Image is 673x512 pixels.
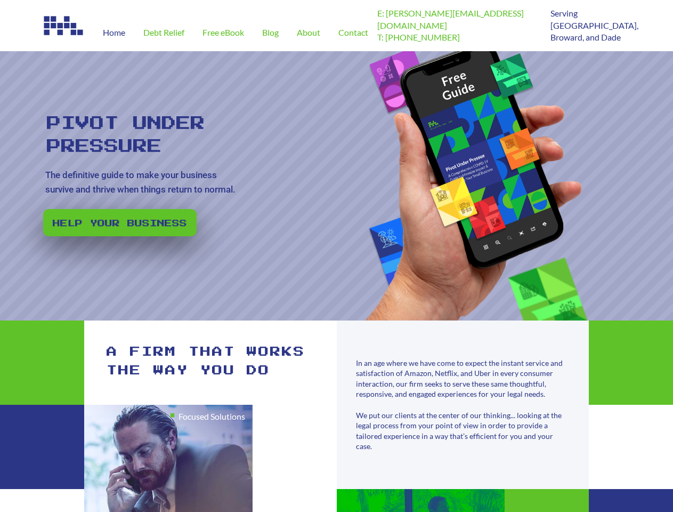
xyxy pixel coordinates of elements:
[193,14,253,51] a: Free eBook
[262,28,279,37] span: Blog
[45,168,243,197] rs-layer: The definitive guide to make your business survive and thrive when things return to normal.
[356,358,569,452] div: In an age where we have come to expect the instant service and satisfaction of Amazon, Netflix, a...
[253,14,288,51] a: Blog
[297,28,320,37] span: About
[288,14,329,51] a: About
[107,343,315,381] h1: A firm that works the way you do
[179,412,245,421] h1: Focused Solutions
[43,209,197,236] a: Help your business
[43,14,85,37] img: Image
[550,7,630,43] p: Serving [GEOGRAPHIC_DATA], Broward, and Dade
[134,14,193,51] a: Debt Relief
[47,112,216,158] rs-layer: Pivot Under Pressure
[329,14,377,51] a: Contact
[103,28,125,37] span: Home
[202,28,244,37] span: Free eBook
[338,28,368,37] span: Contact
[143,28,184,37] span: Debt Relief
[377,32,460,42] a: T: [PHONE_NUMBER]
[377,8,524,30] a: E: [PERSON_NAME][EMAIL_ADDRESS][DOMAIN_NAME]
[94,14,134,51] a: Home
